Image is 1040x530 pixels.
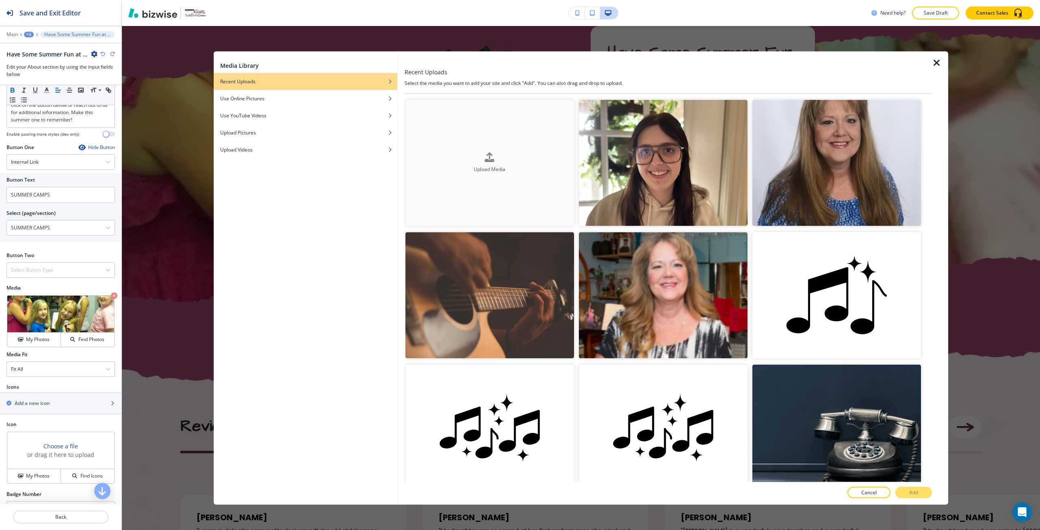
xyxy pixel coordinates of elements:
button: Find Photos [61,333,114,347]
h2: Have Some Summer Fun at AMS [6,50,88,58]
h3: or drag it here to upload [27,450,94,459]
p: Cancel [861,489,877,496]
button: Upload Videos [214,141,397,158]
h4: Upload Videos [220,146,253,153]
h4: Find Icons [80,472,103,480]
h4: Upload Pictures [220,129,256,136]
h4: Upload Media [405,166,574,173]
span: If you would like to know more details about these summer camp offerings for 2023, click on the b... [11,87,110,123]
div: Open Intercom Messenger [1012,502,1032,522]
p: Contact Sales [976,9,1008,17]
button: Save Draft [912,6,959,19]
h4: Recent Uploads [220,78,256,85]
div: Choose a fileor drag it here to uploadMy PhotosFind Icons [6,431,115,484]
h4: My Photos [26,336,50,343]
h2: Button One [6,144,34,151]
button: Recent Uploads [214,73,397,90]
h2: Button Two [6,252,34,259]
p: Save Draft [923,9,949,17]
h2: Media Fit [6,351,115,358]
button: Hide Button [78,144,115,151]
button: Use Online Pictures [214,90,397,107]
button: Main [6,32,18,37]
h2: Button Text [6,176,35,184]
h4: Internal Link [11,158,39,166]
button: Back [13,511,108,524]
h2: Media Library [220,61,259,69]
button: Use YouTube Videos [214,107,397,124]
h2: Badge Number [6,491,41,498]
button: Cancel [847,487,890,498]
button: My Photos [7,469,61,483]
h4: Find Photos [78,336,104,343]
h2: Media [6,284,115,292]
button: Contact Sales [966,6,1033,19]
h2: Icon [6,421,115,428]
h4: Select the media you want to add your site and click "Add". You can also drag and drop to upload. [405,79,932,87]
button: Choose a file [43,442,78,450]
h4: Use Online Pictures [220,95,264,102]
button: +3 [24,32,34,37]
img: Bizwise Logo [128,8,177,18]
h2: Icons [6,383,19,391]
h2: Select (page/section) [6,210,56,217]
h3: Recent Uploads [405,67,447,76]
h4: Fit All [11,366,23,373]
button: Upload Media [405,100,574,226]
h4: Enable pasting more styles (dev only) [6,131,79,137]
h4: Use YouTube Videos [220,112,266,119]
h2: Add a new icon [15,400,50,407]
h3: Edit your About section by using the input fields below [6,63,115,78]
button: Find Icons [61,469,114,483]
input: Manual Input [7,221,106,235]
h4: Select Button Type [11,266,53,274]
img: Your Logo [184,9,206,17]
button: Upload Pictures [214,124,397,141]
h4: My Photos [26,472,50,480]
h2: Save and Exit Editor [19,8,81,18]
h3: Need help? [880,9,906,17]
button: Have Some Summer Fun at AMS [40,31,115,38]
button: My Photos [7,333,61,347]
p: Back [14,513,108,521]
div: My PhotosFind Photos [6,295,115,348]
p: Have Some Summer Fun at AMS [44,32,111,37]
